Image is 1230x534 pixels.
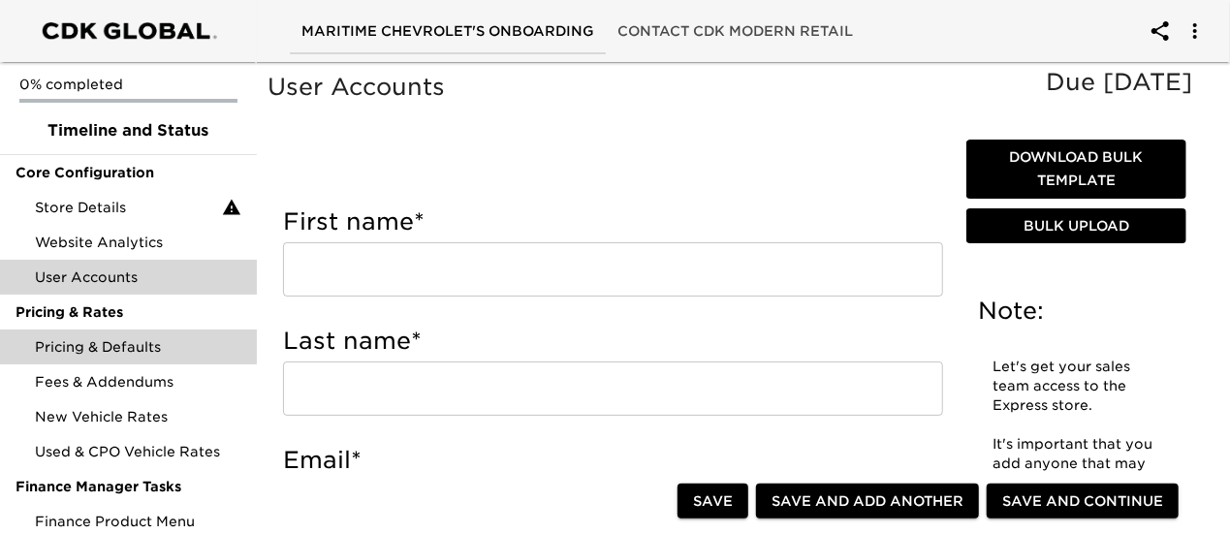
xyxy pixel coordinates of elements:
h5: User Accounts [268,72,1202,103]
span: Save and Continue [1002,489,1163,514]
button: Save and Add Another [756,484,979,519]
span: Fees & Addendums [35,372,241,392]
span: Pricing & Defaults [35,337,241,357]
button: Download Bulk Template [966,140,1186,199]
span: Store Details [35,198,222,217]
span: Finance Product Menu [35,512,241,531]
span: Pricing & Rates [16,302,241,322]
h5: Note: [978,296,1175,327]
span: Website Analytics [35,233,241,252]
span: Used & CPO Vehicle Rates [35,442,241,461]
span: Contact CDK Modern Retail [617,19,853,44]
span: Maritime Chevrolet's Onboarding [301,19,594,44]
button: Save and Continue [987,484,1179,519]
span: Save [693,489,733,514]
h5: First name [283,206,943,237]
button: account of current user [1137,8,1183,54]
span: Timeline and Status [16,119,241,142]
span: Due [DATE] [1046,68,1192,96]
span: Finance Manager Tasks [16,477,241,496]
h5: Email [283,445,943,476]
span: User Accounts [35,267,241,287]
span: Save and Add Another [772,489,963,514]
p: Let's get your sales team access to the Express store. [993,358,1160,416]
span: Download Bulk Template [974,145,1179,193]
h5: Last name [283,326,943,357]
span: Bulk Upload [974,214,1179,238]
button: account of current user [1172,8,1218,54]
button: Save [678,484,748,519]
p: 0% completed [19,75,237,94]
span: Core Configuration [16,163,241,182]
span: New Vehicle Rates [35,407,241,426]
button: Bulk Upload [966,208,1186,244]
